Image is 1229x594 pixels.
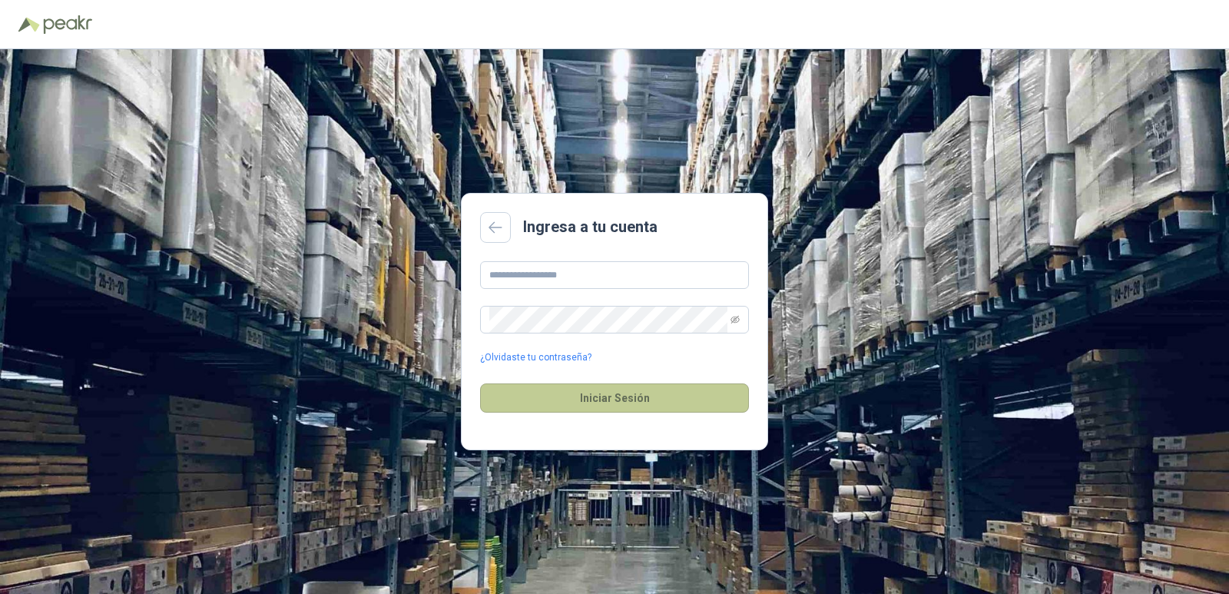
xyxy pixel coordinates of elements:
[730,315,740,324] span: eye-invisible
[18,17,40,32] img: Logo
[480,383,749,413] button: Iniciar Sesión
[523,215,658,239] h2: Ingresa a tu cuenta
[43,15,92,34] img: Peakr
[480,350,591,365] a: ¿Olvidaste tu contraseña?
